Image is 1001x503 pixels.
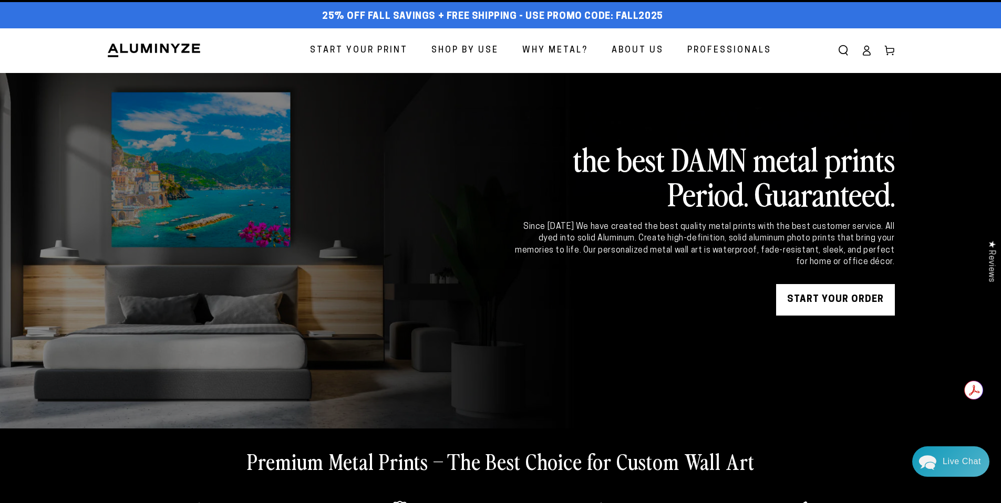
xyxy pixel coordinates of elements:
[247,447,755,475] h2: Premium Metal Prints – The Best Choice for Custom Wall Art
[513,221,895,268] div: Since [DATE] We have created the best quality metal prints with the best customer service. All dy...
[981,232,1001,290] div: Click to open Judge.me floating reviews tab
[832,39,855,62] summary: Search our site
[687,43,771,58] span: Professionals
[612,43,664,58] span: About Us
[776,284,895,316] a: START YOUR Order
[302,37,416,65] a: Start Your Print
[679,37,779,65] a: Professionals
[522,43,588,58] span: Why Metal?
[912,446,989,477] div: Chat widget toggle
[513,141,895,211] h2: the best DAMN metal prints Period. Guaranteed.
[604,37,672,65] a: About Us
[310,43,408,58] span: Start Your Print
[322,11,663,23] span: 25% off FALL Savings + Free Shipping - Use Promo Code: FALL2025
[431,43,499,58] span: Shop By Use
[514,37,596,65] a: Why Metal?
[424,37,507,65] a: Shop By Use
[943,446,981,477] div: Contact Us Directly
